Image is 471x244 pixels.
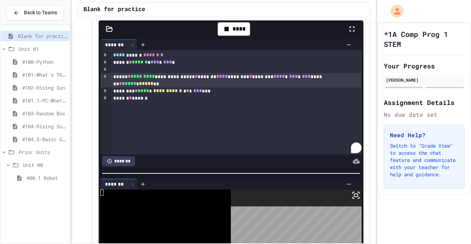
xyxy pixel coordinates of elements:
[19,148,67,156] span: Prior Units
[384,61,465,71] h2: Your Progress
[84,5,145,14] span: Blank for practice
[22,135,67,143] span: #104.5-Basic Graphics Review
[22,58,67,66] span: #100-Python
[390,142,458,178] p: Switch to "Grade View" to access the chat feature and communicate with your teacher for help and ...
[384,110,465,119] div: No due date set
[26,174,67,182] span: #00.1 Robot
[22,84,67,91] span: #102-Rising Sun
[19,45,67,53] span: Unit 01
[24,9,57,16] span: Back to Teams
[6,5,64,20] button: Back to Teams
[22,110,67,117] span: #103-Random Box
[23,161,67,169] span: Unit 00
[386,77,462,83] div: [PERSON_NAME]
[22,71,67,78] span: #101-What's This ??
[22,123,67,130] span: #104-Rising Sun Plus
[111,50,362,154] div: To enrich screen reader interactions, please activate Accessibility in Grammarly extension settings
[18,32,67,40] span: Blank for practice
[384,97,465,107] h2: Assignment Details
[383,3,405,19] div: My Account
[390,131,458,139] h3: Need Help?
[384,29,465,49] h1: *1A Comp Prog 1 STEM
[22,97,67,104] span: #101.1-PC-Where am I?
